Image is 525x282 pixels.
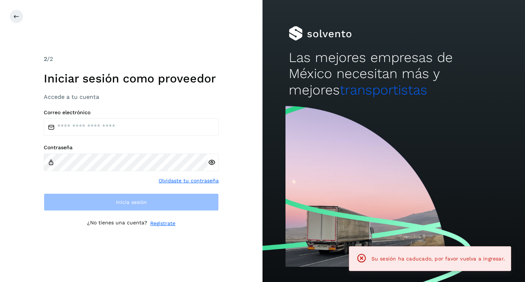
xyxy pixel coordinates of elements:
h1: Iniciar sesión como proveedor [44,72,219,85]
span: transportistas [340,82,427,98]
label: Contraseña [44,144,219,151]
h3: Accede a tu cuenta [44,93,219,100]
span: Su sesión ha caducado, por favor vuelva a ingresar. [372,256,505,262]
h2: Las mejores empresas de México necesitan más y mejores [289,50,499,98]
a: Olvidaste tu contraseña [159,177,219,185]
span: Inicia sesión [116,200,147,205]
div: /2 [44,55,219,63]
span: 2 [44,55,47,62]
label: Correo electrónico [44,109,219,116]
p: ¿No tienes una cuenta? [87,220,147,227]
a: Regístrate [150,220,175,227]
button: Inicia sesión [44,193,219,211]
